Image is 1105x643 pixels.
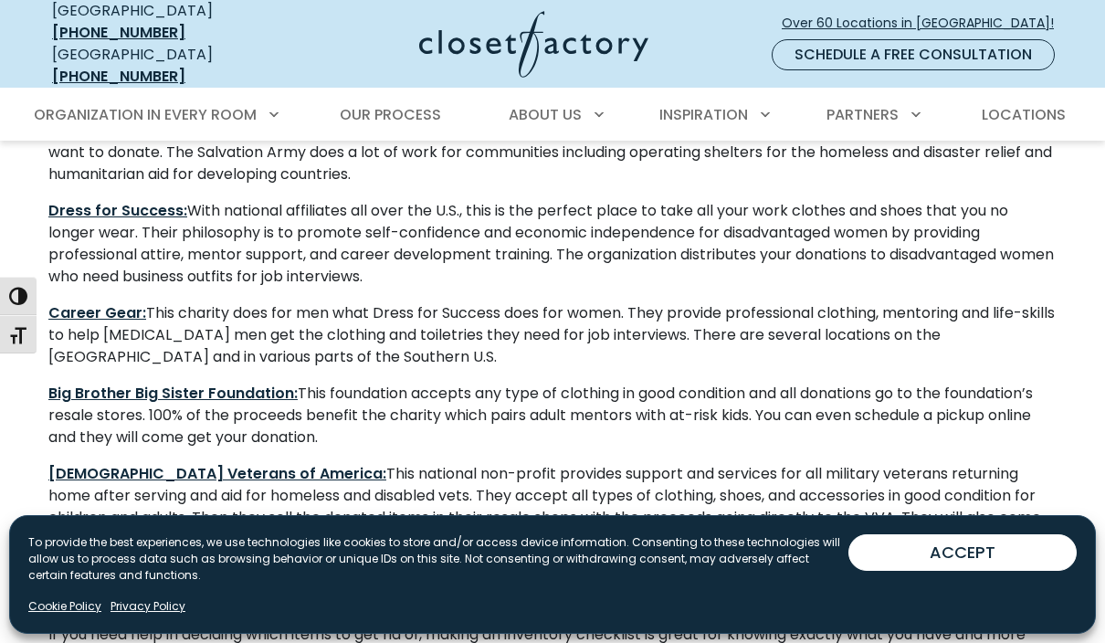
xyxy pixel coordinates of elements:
[340,104,441,125] span: Our Process
[110,598,185,615] a: Privacy Policy
[48,463,1057,551] p: This national non-profit provides support and services for all military veterans returning home a...
[28,598,101,615] a: Cookie Policy
[848,534,1077,571] button: ACCEPT
[48,383,1057,448] p: This foundation accepts any type of clothing in good condition and all donations go to the founda...
[28,534,848,584] p: To provide the best experiences, we use technologies like cookies to store and/or access device i...
[52,66,185,87] a: [PHONE_NUMBER]
[782,14,1068,33] span: Over 60 Locations in [GEOGRAPHIC_DATA]!
[659,104,748,125] span: Inspiration
[48,120,1057,185] p: Like Goodwill, chances are a Salvation Army donation center is located near you and will accept j...
[48,383,298,404] a: Big Brother Big Sister Foundation:
[48,200,1057,288] p: With national affiliates all over the U.S., this is the perfect place to take all your work cloth...
[21,90,1084,141] nav: Primary Menu
[772,39,1055,70] a: Schedule a Free Consultation
[52,22,185,43] a: [PHONE_NUMBER]
[48,302,1057,368] p: This charity does for men what Dress for Success does for women. They provide professional clothi...
[48,200,187,221] a: Dress for Success:
[509,104,582,125] span: About Us
[781,7,1069,39] a: Over 60 Locations in [GEOGRAPHIC_DATA]!
[48,302,146,323] a: Career Gear:
[48,463,386,484] a: [DEMOGRAPHIC_DATA] Veterans of America:
[982,104,1066,125] span: Locations
[826,104,899,125] span: Partners
[34,104,257,125] span: Organization in Every Room
[52,44,276,88] div: [GEOGRAPHIC_DATA]
[419,11,648,78] img: Closet Factory Logo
